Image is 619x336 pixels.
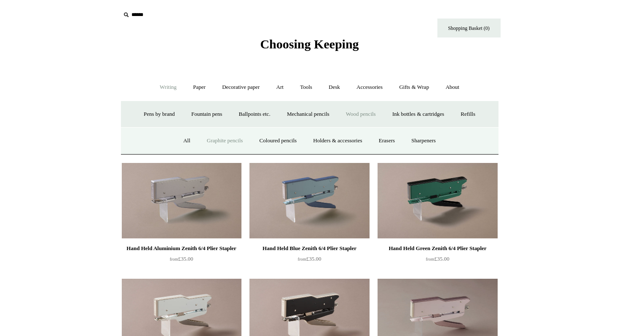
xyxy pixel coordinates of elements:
[136,103,182,125] a: Pens by brand
[305,130,370,152] a: Holders & accessories
[170,257,178,261] span: from
[170,256,193,262] span: £35.00
[298,256,322,262] span: £35.00
[260,44,359,50] a: Choosing Keeping
[385,103,452,125] a: Ink bottles & cartridges
[279,103,337,125] a: Mechanical pencils
[438,76,467,99] a: About
[122,163,241,239] a: Hand Held Aluminium Zenith 6/4 Plier Stapler Hand Held Aluminium Zenith 6/4 Plier Stapler
[214,76,267,99] a: Decorative paper
[124,243,239,253] div: Hand Held Aluminium Zenith 6/4 Plier Stapler
[260,37,359,51] span: Choosing Keeping
[249,163,369,239] a: Hand Held Blue Zenith 6/4 Plier Stapler Hand Held Blue Zenith 6/4 Plier Stapler
[371,130,402,152] a: Erasers
[426,256,450,262] span: £35.00
[122,163,241,239] img: Hand Held Aluminium Zenith 6/4 Plier Stapler
[338,103,383,125] a: Wood pencils
[269,76,291,99] a: Art
[349,76,390,99] a: Accessories
[437,19,501,37] a: Shopping Basket (0)
[453,103,483,125] a: Refills
[378,243,497,278] a: Hand Held Green Zenith 6/4 Plier Stapler from£35.00
[404,130,443,152] a: Sharpeners
[185,76,213,99] a: Paper
[199,130,251,152] a: Graphite pencils
[380,243,495,253] div: Hand Held Green Zenith 6/4 Plier Stapler
[378,163,497,239] a: Hand Held Green Zenith 6/4 Plier Stapler Hand Held Green Zenith 6/4 Plier Stapler
[292,76,320,99] a: Tools
[176,130,198,152] a: All
[391,76,437,99] a: Gifts & Wrap
[298,257,306,261] span: from
[231,103,278,125] a: Ballpoints etc.
[252,130,304,152] a: Coloured pencils
[321,76,348,99] a: Desk
[184,103,230,125] a: Fountain pens
[249,163,369,239] img: Hand Held Blue Zenith 6/4 Plier Stapler
[378,163,497,239] img: Hand Held Green Zenith 6/4 Plier Stapler
[122,243,241,278] a: Hand Held Aluminium Zenith 6/4 Plier Stapler from£35.00
[426,257,434,261] span: from
[152,76,184,99] a: Writing
[249,243,369,278] a: Hand Held Blue Zenith 6/4 Plier Stapler from£35.00
[252,243,367,253] div: Hand Held Blue Zenith 6/4 Plier Stapler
